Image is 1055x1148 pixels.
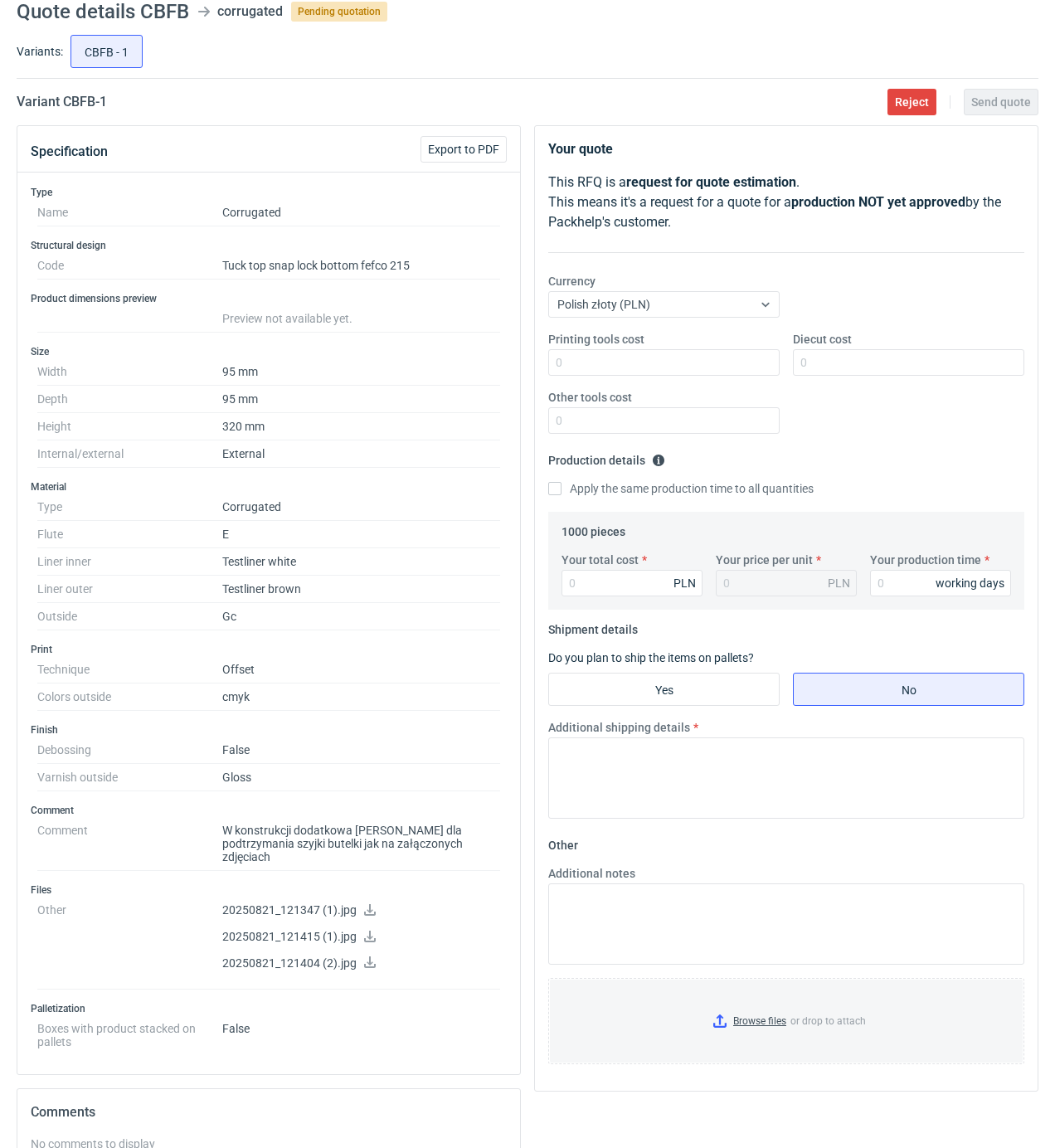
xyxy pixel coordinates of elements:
[31,1102,507,1122] h2: Comments
[37,603,222,630] dt: Outside
[548,389,632,406] label: Other tools cost
[31,804,507,817] h3: Comment
[31,292,507,305] h3: Product dimensions preview
[31,186,507,199] h3: Type
[31,1002,507,1015] h3: Palletization
[548,173,1024,232] p: This RFQ is a . This means it's a request for a quote for a by the Packhelp's customer.
[222,312,352,325] span: Preview not available yet.
[562,518,625,538] legend: 1000 pieces
[548,673,780,706] label: Yes
[548,447,665,467] legend: Production details
[222,521,500,548] dd: E
[828,575,850,591] div: PLN
[791,194,965,210] strong: production NOT yet approved
[222,386,500,413] dd: 95 mm
[870,570,1011,596] input: 0
[217,2,283,22] div: corrugated
[626,174,796,190] strong: request for quote estimation
[936,575,1004,591] div: working days
[562,552,639,568] label: Your total cost
[37,199,222,226] dt: Name
[222,413,500,440] dd: 320 mm
[70,35,143,68] label: CBFB - 1
[37,764,222,791] dt: Varnish outside
[557,298,650,311] span: Polish złoty (PLN)
[673,575,696,591] div: PLN
[548,349,780,376] input: 0
[222,440,500,468] dd: External
[222,548,500,576] dd: Testliner white
[548,651,754,664] label: Do you plan to ship the items on pallets?
[895,96,929,108] span: Reject
[222,199,500,226] dd: Corrugated
[562,570,703,596] input: 0
[793,349,1024,376] input: 0
[222,903,500,918] p: 20250821_121347 (1).jpg
[971,96,1031,108] span: Send quote
[37,576,222,603] dt: Liner outer
[964,89,1038,115] button: Send quote
[222,358,500,386] dd: 95 mm
[291,2,387,22] span: Pending quotation
[222,603,500,630] dd: Gc
[31,345,507,358] h3: Size
[37,737,222,764] dt: Debossing
[37,656,222,683] dt: Technique
[37,494,222,521] dt: Type
[548,273,596,289] label: Currency
[31,239,507,252] h3: Structural design
[421,136,507,163] button: Export to PDF
[222,817,500,871] dd: W konstrukcji dodatkowa [PERSON_NAME] dla podtrzymania szyjki butelki jak na załączonych zdjęciach
[870,552,981,568] label: Your production time
[222,930,500,945] p: 20250821_121415 (1).jpg
[549,979,1023,1063] label: or drop to attach
[548,407,780,434] input: 0
[548,719,690,736] label: Additional shipping details
[793,673,1024,706] label: No
[548,141,613,157] strong: Your quote
[37,548,222,576] dt: Liner inner
[548,865,635,882] label: Additional notes
[37,440,222,468] dt: Internal/external
[428,143,499,155] span: Export to PDF
[793,331,852,348] label: Diecut cost
[222,1015,500,1048] dd: False
[17,2,189,22] h1: Quote details CBFB
[548,331,644,348] label: Printing tools cost
[37,683,222,711] dt: Colors outside
[17,43,63,60] label: Variants:
[17,92,107,112] h2: Variant CBFB - 1
[222,494,500,521] dd: Corrugated
[548,480,814,497] label: Apply the same production time to all quantities
[31,723,507,737] h3: Finish
[222,656,500,683] dd: Offset
[37,521,222,548] dt: Flute
[222,956,500,971] p: 20250821_121404 (2).jpg
[37,252,222,280] dt: Code
[37,386,222,413] dt: Depth
[31,480,507,494] h3: Material
[37,1015,222,1048] dt: Boxes with product stacked on pallets
[887,89,936,115] button: Reject
[222,737,500,764] dd: False
[222,683,500,711] dd: cmyk
[548,832,578,852] legend: Other
[222,252,500,280] dd: Tuck top snap lock bottom fefco 215
[222,764,500,791] dd: Gloss
[37,817,222,871] dt: Comment
[548,616,638,636] legend: Shipment details
[37,413,222,440] dt: Height
[31,643,507,656] h3: Print
[31,883,507,897] h3: Files
[31,132,108,172] button: Specification
[222,576,500,603] dd: Testliner brown
[37,358,222,386] dt: Width
[716,552,813,568] label: Your price per unit
[37,897,222,990] dt: Other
